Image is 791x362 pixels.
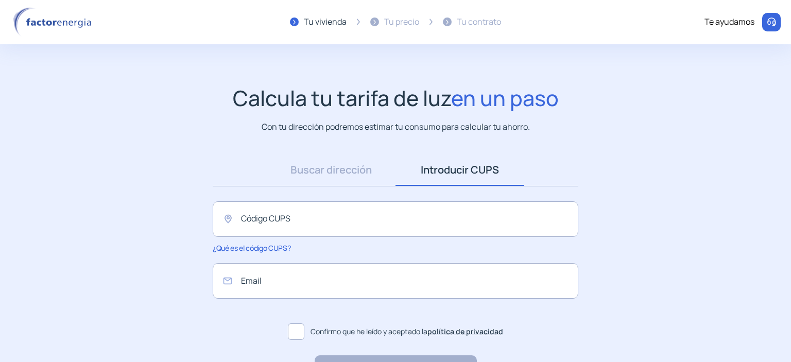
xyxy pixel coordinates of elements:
div: Te ayudamos [704,15,754,29]
span: en un paso [451,83,559,112]
a: Introducir CUPS [395,154,524,186]
div: Tu vivienda [304,15,347,29]
a: política de privacidad [427,326,503,336]
img: logo factor [10,7,98,37]
div: Tu precio [384,15,419,29]
p: Con tu dirección podremos estimar tu consumo para calcular tu ahorro. [262,120,530,133]
span: Confirmo que he leído y aceptado la [311,326,503,337]
span: ¿Qué es el código CUPS? [213,243,290,253]
img: llamar [766,17,777,27]
div: Tu contrato [457,15,501,29]
h1: Calcula tu tarifa de luz [233,85,559,111]
a: Buscar dirección [267,154,395,186]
